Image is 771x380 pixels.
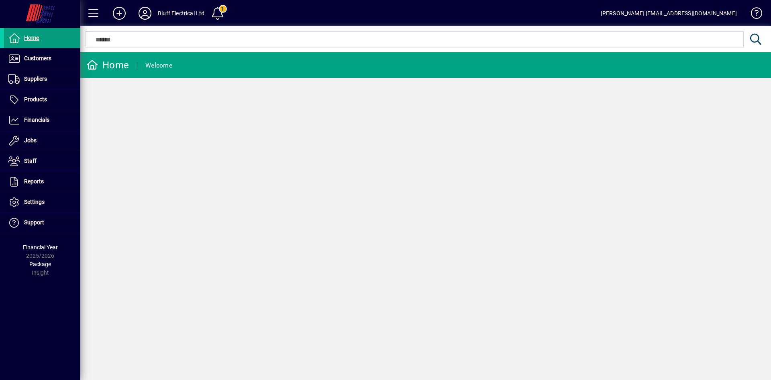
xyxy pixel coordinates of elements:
a: Financials [4,110,80,130]
a: Customers [4,49,80,69]
div: Home [86,59,129,72]
span: Package [29,261,51,267]
a: Staff [4,151,80,171]
a: Reports [4,172,80,192]
div: [PERSON_NAME] [EMAIL_ADDRESS][DOMAIN_NAME] [601,7,737,20]
span: Support [24,219,44,226]
a: Jobs [4,131,80,151]
span: Home [24,35,39,41]
span: Reports [24,178,44,185]
span: Financials [24,117,49,123]
a: Products [4,90,80,110]
button: Add [106,6,132,21]
a: Suppliers [4,69,80,89]
span: Jobs [24,137,37,144]
span: Suppliers [24,76,47,82]
a: Support [4,213,80,233]
span: Staff [24,158,37,164]
span: Financial Year [23,244,58,251]
a: Knowledge Base [745,2,761,28]
span: Customers [24,55,51,62]
span: Settings [24,199,45,205]
span: Products [24,96,47,103]
a: Settings [4,192,80,212]
div: Welcome [145,59,172,72]
div: Bluff Electrical Ltd [158,7,205,20]
button: Profile [132,6,158,21]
